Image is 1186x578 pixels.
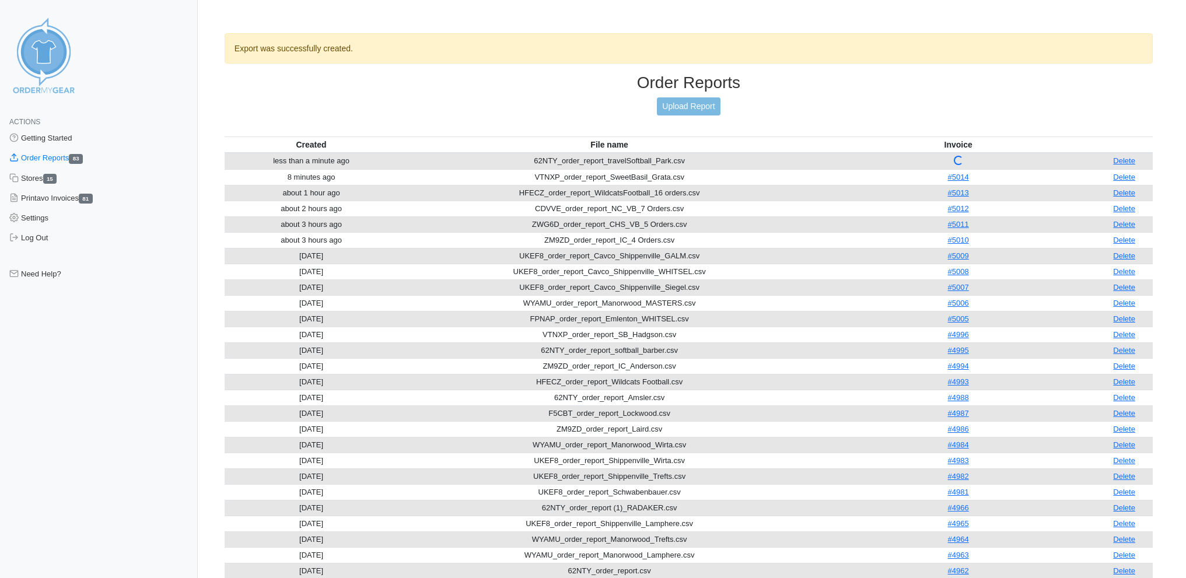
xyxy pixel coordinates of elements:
[948,440,969,449] a: #4984
[398,169,821,185] td: VTNXP_order_report_SweetBasil_Grata.csv
[948,472,969,481] a: #4982
[398,500,821,516] td: 62NTY_order_report (1)_RADAKER.csv
[225,327,398,342] td: [DATE]
[398,327,821,342] td: VTNXP_order_report_SB_Hadgson.csv
[398,484,821,500] td: UKEF8_order_report_Schwabenbauer.csv
[1113,251,1135,260] a: Delete
[225,136,398,153] th: Created
[1113,456,1135,465] a: Delete
[225,531,398,547] td: [DATE]
[398,264,821,279] td: UKEF8_order_report_Cavco_Shippenville_WHITSEL.csv
[398,453,821,468] td: UKEF8_order_report_Shippenville_Wirta.csv
[1113,440,1135,449] a: Delete
[1113,425,1135,433] a: Delete
[948,204,969,213] a: #5012
[225,216,398,232] td: about 3 hours ago
[225,153,398,170] td: less than a minute ago
[398,516,821,531] td: UKEF8_order_report_Shippenville_Lamphere.csv
[1113,377,1135,386] a: Delete
[398,201,821,216] td: CDVVE_order_report_NC_VB_7 Orders.csv
[948,393,969,402] a: #4988
[225,33,1153,64] div: Export was successfully created.
[948,425,969,433] a: #4986
[225,500,398,516] td: [DATE]
[398,405,821,421] td: F5CBT_order_report_Lockwood.csv
[1113,283,1135,292] a: Delete
[948,456,969,465] a: #4983
[1113,173,1135,181] a: Delete
[948,267,969,276] a: #5008
[225,484,398,500] td: [DATE]
[225,185,398,201] td: about 1 hour ago
[225,437,398,453] td: [DATE]
[398,374,821,390] td: HFECZ_order_report_Wildcats Football.csv
[821,136,1096,153] th: Invoice
[1113,204,1135,213] a: Delete
[1113,472,1135,481] a: Delete
[948,488,969,496] a: #4981
[225,374,398,390] td: [DATE]
[1113,267,1135,276] a: Delete
[398,279,821,295] td: UKEF8_order_report_Cavco_Shippenville_Siegel.csv
[43,174,57,184] span: 15
[948,503,969,512] a: #4966
[1113,156,1135,165] a: Delete
[225,295,398,311] td: [DATE]
[1113,330,1135,339] a: Delete
[398,342,821,358] td: 62NTY_order_report_softball_barber.csv
[948,409,969,418] a: #4987
[398,468,821,484] td: UKEF8_order_report_Shippenville_Trefts.csv
[948,330,969,339] a: #4996
[398,437,821,453] td: WYAMU_order_report_Manorwood_Wirta.csv
[948,251,969,260] a: #5009
[398,232,821,248] td: ZM9ZD_order_report_IC_4 Orders.csv
[948,551,969,559] a: #4963
[225,405,398,421] td: [DATE]
[398,216,821,232] td: ZWG6D_order_report_CHS_VB_5 Orders.csv
[1113,314,1135,323] a: Delete
[948,173,969,181] a: #5014
[948,299,969,307] a: #5006
[225,358,398,374] td: [DATE]
[225,453,398,468] td: [DATE]
[225,342,398,358] td: [DATE]
[225,264,398,279] td: [DATE]
[225,201,398,216] td: about 2 hours ago
[948,519,969,528] a: #4965
[948,220,969,229] a: #5011
[1113,236,1135,244] a: Delete
[948,283,969,292] a: #5007
[398,390,821,405] td: 62NTY_order_report_Amsler.csv
[948,236,969,244] a: #5010
[1113,566,1135,575] a: Delete
[398,153,821,170] td: 62NTY_order_report_travelSoftball_Park.csv
[225,421,398,437] td: [DATE]
[1113,488,1135,496] a: Delete
[398,248,821,264] td: UKEF8_order_report_Cavco_Shippenville_GALM.csv
[398,311,821,327] td: FPNAP_order_report_Emlenton_WHITSEL.csv
[398,358,821,374] td: ZM9ZD_order_report_IC_Anderson.csv
[398,185,821,201] td: HFECZ_order_report_WildcatsFootball_16 orders.csv
[1113,299,1135,307] a: Delete
[398,421,821,437] td: ZM9ZD_order_report_Laird.csv
[948,535,969,544] a: #4964
[1113,346,1135,355] a: Delete
[398,547,821,563] td: WYAMU_order_report_Manorwood_Lamphere.csv
[225,232,398,248] td: about 3 hours ago
[1113,551,1135,559] a: Delete
[225,390,398,405] td: [DATE]
[948,377,969,386] a: #4993
[225,468,398,484] td: [DATE]
[9,118,40,126] span: Actions
[69,154,83,164] span: 83
[1113,188,1135,197] a: Delete
[225,248,398,264] td: [DATE]
[1113,503,1135,512] a: Delete
[398,531,821,547] td: WYAMU_order_report_Manorwood_Trefts.csv
[948,188,969,197] a: #5013
[225,73,1153,93] h3: Order Reports
[948,314,969,323] a: #5005
[1113,393,1135,402] a: Delete
[948,566,969,575] a: #4962
[225,169,398,185] td: 8 minutes ago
